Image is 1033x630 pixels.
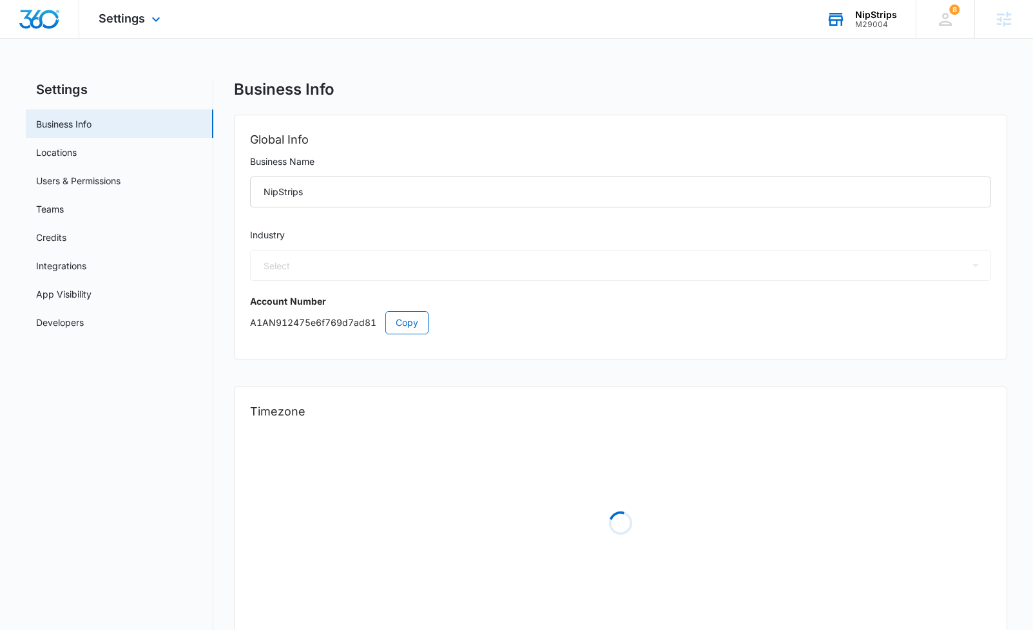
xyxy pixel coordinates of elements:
[36,202,64,216] a: Teams
[385,311,429,334] button: Copy
[250,155,991,169] label: Business Name
[855,10,897,20] div: account name
[855,20,897,29] div: account id
[949,5,960,15] span: 8
[36,174,121,187] a: Users & Permissions
[36,231,66,244] a: Credits
[250,403,991,421] h2: Timezone
[234,80,334,99] h1: Business Info
[26,80,213,99] h2: Settings
[250,131,991,149] h2: Global Info
[250,311,991,334] p: A1AN912475e6f769d7ad81
[36,316,84,329] a: Developers
[36,146,77,159] a: Locations
[250,228,991,242] label: Industry
[250,296,326,307] strong: Account Number
[36,259,86,272] a: Integrations
[949,5,960,15] div: notifications count
[99,12,145,25] span: Settings
[36,117,92,131] a: Business Info
[396,316,418,330] span: Copy
[36,287,92,301] a: App Visibility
